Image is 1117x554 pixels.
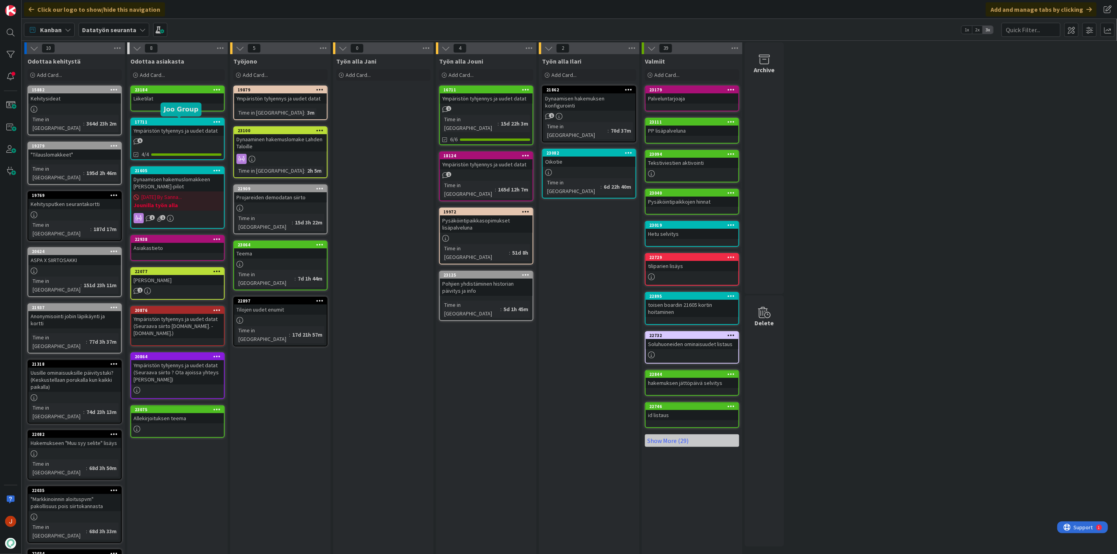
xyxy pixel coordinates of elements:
div: Hakemukseen "Muu syy selite" lisäys [28,438,121,448]
div: Time in [GEOGRAPHIC_DATA] [442,244,509,261]
div: Time in [GEOGRAPHIC_DATA] [31,403,83,421]
div: 20864 [131,353,224,360]
div: 1 [41,3,43,9]
div: 22035 [32,488,121,493]
a: 22082Hakemukseen "Muu syy selite" lisäysTime in [GEOGRAPHIC_DATA]:68d 3h 50m [27,430,122,480]
span: 1 [150,215,155,220]
span: Työn alla Jani [336,57,376,65]
a: 22909Projareiden demodatan siirtoTime in [GEOGRAPHIC_DATA]:15d 3h 22m [233,184,328,234]
div: Time in [GEOGRAPHIC_DATA] [31,164,83,182]
span: : [304,166,305,175]
a: 23064TeemaTime in [GEOGRAPHIC_DATA]:7d 1h 44m [233,241,328,290]
div: 22077 [131,268,224,275]
span: : [509,248,510,257]
div: Time in [GEOGRAPHIC_DATA] [236,108,304,117]
a: 23075Allekirjoituksen teema [130,405,225,438]
span: : [86,464,87,472]
div: 23100 [238,128,327,133]
span: : [83,119,84,128]
div: "Tilauslomakkeet" [28,149,121,160]
a: 22035"Markkinoinnin aloituspvm" pakollisuus pois siirtokannastaTime in [GEOGRAPHIC_DATA]:68d 3h 33m [27,486,122,543]
a: 17711Ympäristön tyhjennys ja uudet datat4/4 [130,118,225,160]
div: Time in [GEOGRAPHIC_DATA] [236,270,295,287]
div: "Markkinoinnin aloituspvm" pakollisuus pois siirtokannasta [28,494,121,511]
div: 70d 37m [609,126,633,135]
span: Työjono [233,57,257,65]
div: 23094 [646,151,738,158]
div: Dynaamisen hakemuksen konfigurointi [543,93,635,111]
img: Visit kanbanzone.com [5,5,16,16]
a: Show More (29) [645,434,739,447]
div: 22895toisen boardin 21605 kortin hoitaminen [646,293,738,317]
a: 18124Ympäristön tyhjennys ja uudet datatTime in [GEOGRAPHIC_DATA]:165d 12h 7m [439,151,533,201]
div: Time in [GEOGRAPHIC_DATA] [442,301,500,318]
span: 2x [972,26,983,34]
span: Odottaa kehitystä [27,57,81,65]
div: 21318 [28,361,121,368]
div: id listaus [646,410,738,420]
span: Add Card... [243,71,268,78]
div: Allekirjoituksen teema [131,413,224,423]
div: Add and manage tabs by clicking [986,2,1097,16]
span: 1 [446,106,451,111]
div: Ympäristön tyhjennys ja uudet datat [234,93,327,104]
div: 16711 [440,86,533,93]
div: 22732 [646,332,738,339]
span: 1 [549,113,554,118]
div: 22895 [649,293,738,299]
div: 23100Dynaaminen hakemuslomake Lahden Taloille [234,127,327,151]
span: 1 [446,172,451,177]
div: 23179Palveluntarjoaja [646,86,738,104]
div: 23094 [649,151,738,157]
div: 22938Asiakastieto [131,236,224,253]
div: 17711 [131,118,224,126]
div: 23111 [649,119,738,125]
div: Liiketilat [131,93,224,104]
span: Add Card... [37,71,62,78]
div: Asiakastieto [131,243,224,253]
div: Pysäköintipaikkasopimukset lisäpalveluna [440,215,533,233]
div: 21605Dynaamisen hakemuslomakkeen [PERSON_NAME]-pilot [131,167,224,191]
span: Add Card... [346,71,371,78]
div: 18124 [440,152,533,159]
b: Jounilla työn alla [134,201,222,209]
div: 22082 [28,431,121,438]
div: 23082 [543,149,635,157]
div: 23040Pysäköintipaikkojen hinnat [646,190,738,207]
a: 20624ASPA X SIIRTOSAKKITime in [GEOGRAPHIC_DATA]:151d 23h 11m [27,247,122,297]
div: 19279 [32,143,121,149]
div: 19879 [238,87,327,93]
span: 5 [137,138,143,143]
div: 23075Allekirjoituksen teema [131,406,224,423]
a: 15882KehitysideatTime in [GEOGRAPHIC_DATA]:364d 23h 2m [27,86,122,135]
a: 19769Kehitysputken seurantakorttiTime in [GEOGRAPHIC_DATA]:187d 17m [27,191,122,241]
a: 20876Ympäristön tyhjennys ja uudet datat (Seuraava siirto [DOMAIN_NAME]. - [DOMAIN_NAME].) [130,306,225,346]
div: 21862 [546,87,635,93]
div: Ympäristön tyhjennys ja uudet datat [440,93,533,104]
a: 19972Pysäköintipaikkasopimukset lisäpalvelunaTime in [GEOGRAPHIC_DATA]:51d 8h [439,208,533,264]
div: Palveluntarjoaja [646,93,738,104]
div: 22897 [238,298,327,304]
span: [DATE] By Sanna... [141,193,182,201]
span: 4/4 [141,150,149,159]
div: 23019Hetu selvitys [646,222,738,239]
div: 19279"Tilauslomakkeet" [28,142,121,160]
a: 22938Asiakastieto [130,235,225,261]
div: 23100 [234,127,327,134]
div: 3m [305,108,317,117]
a: 22732Soluhuoneiden ominaisuudet listaus [645,331,739,364]
a: 23125Pohjien yhdistäminen historian päivitys ja infoTime in [GEOGRAPHIC_DATA]:5d 1h 45m [439,271,533,321]
div: 20864 [135,354,224,359]
div: 20624ASPA X SIIRTOSAKKI [28,248,121,265]
div: 23075 [131,406,224,413]
div: 22746 [649,404,738,409]
a: 22077[PERSON_NAME] [130,267,225,300]
div: 15d 22h 3m [499,119,530,128]
span: Kanban [40,25,62,35]
div: 22938 [131,236,224,243]
span: : [608,126,609,135]
div: 2h 5m [305,166,324,175]
div: 23082 [546,150,635,156]
h5: Joo Group [164,106,198,113]
a: 23019Hetu selvitys [645,221,739,247]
